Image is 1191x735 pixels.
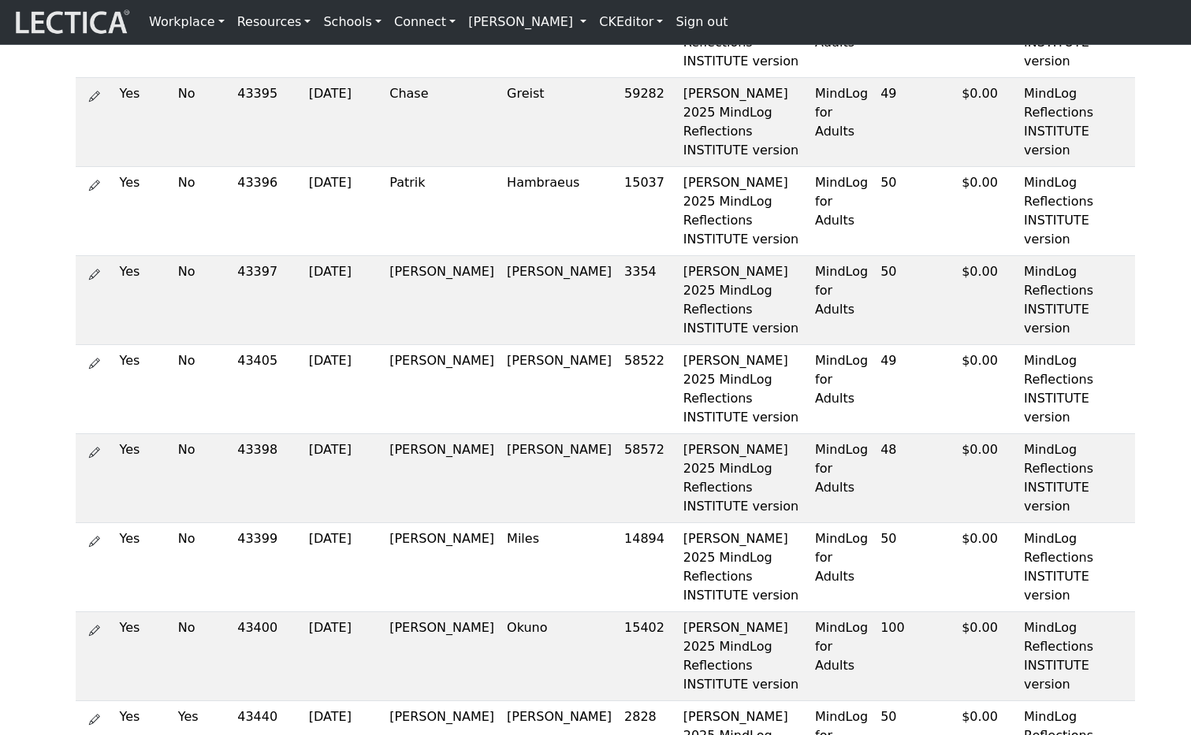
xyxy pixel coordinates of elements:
span: Chase [389,86,428,101]
span: 58572 [624,442,664,457]
span: [PERSON_NAME] [507,264,612,279]
div: Yes [120,618,166,637]
span: [PERSON_NAME] [507,709,612,724]
span: [PERSON_NAME] [389,709,494,724]
span: 14894 [624,531,664,546]
div: No [178,529,225,548]
div: Yes [178,707,225,726]
span: 15037 [624,175,664,190]
td: [DATE] [303,611,383,700]
span: 100 [880,620,905,635]
span: 49 [880,86,896,101]
span: [PERSON_NAME] 2025 MindLog Reflections INSTITUTE version [683,531,798,603]
span: MindLog Reflections INSTITUTE version [1024,86,1093,158]
span: 49 [880,353,896,368]
span: 43396 [237,175,277,190]
span: 43440 [237,709,277,724]
span: [PERSON_NAME] 2025 MindLog Reflections INSTITUTE version [683,620,798,692]
span: $0.00 [962,709,998,724]
td: [DATE] [303,255,383,344]
span: $0.00 [962,175,998,190]
span: 2828 [624,709,657,724]
td: [DATE] [303,344,383,433]
span: MindLog for Adults [815,86,868,139]
a: Workplace [143,6,231,38]
span: Hambraeus [507,175,579,190]
a: Schools [317,6,388,38]
span: [PERSON_NAME] [507,353,612,368]
span: [PERSON_NAME] 2025 MindLog Reflections INSTITUTE version [683,264,798,336]
span: Miles [507,531,539,546]
span: MindLog for Adults [815,264,868,317]
span: MindLog Reflections INSTITUTE version [1024,442,1093,514]
div: No [178,618,225,637]
a: [PERSON_NAME] [462,6,593,38]
span: Greist [507,86,545,101]
div: No [178,262,225,281]
td: [DATE] [303,166,383,255]
span: $0.00 [962,86,998,101]
span: [PERSON_NAME] 2025 MindLog Reflections INSTITUTE version [683,442,798,514]
span: 43395 [237,86,277,101]
span: 43398 [237,442,277,457]
span: 43397 [237,264,277,279]
div: Yes [120,351,166,370]
span: MindLog Reflections INSTITUTE version [1024,620,1093,692]
span: $0.00 [962,353,998,368]
span: 50 [880,264,896,279]
a: Sign out [669,6,734,38]
span: [PERSON_NAME] [507,442,612,457]
div: No [178,351,225,370]
div: Yes [120,707,166,726]
span: [PERSON_NAME] 2025 MindLog Reflections INSTITUTE version [683,175,798,247]
span: 50 [880,175,896,190]
div: Yes [120,440,166,459]
div: Yes [120,84,166,103]
a: Resources [231,6,318,38]
td: [DATE] [303,433,383,522]
span: MindLog Reflections INSTITUTE version [1024,264,1093,336]
td: [DATE] [303,522,383,611]
div: No [178,440,225,459]
span: [PERSON_NAME] [389,442,494,457]
span: 43399 [237,531,277,546]
div: No [178,84,225,103]
span: 3354 [624,264,657,279]
span: 58522 [624,353,664,368]
span: $0.00 [962,264,998,279]
span: [PERSON_NAME] 2025 MindLog Reflections INSTITUTE version [683,353,798,425]
a: CKEditor [593,6,669,38]
span: 43405 [237,353,277,368]
span: MindLog for Adults [815,353,868,406]
span: MindLog for Adults [815,620,868,673]
span: MindLog Reflections INSTITUTE version [1024,175,1093,247]
span: [PERSON_NAME] 2025 MindLog Reflections INSTITUTE version [683,86,798,158]
span: MindLog for Adults [815,175,868,228]
img: lecticalive [12,7,130,37]
span: [PERSON_NAME] [389,353,494,368]
span: $0.00 [962,442,998,457]
span: 15402 [624,620,664,635]
div: Yes [120,529,166,548]
span: MindLog Reflections INSTITUTE version [1024,353,1093,425]
span: MindLog for Adults [815,531,868,584]
span: 50 [880,531,896,546]
div: Yes [120,173,166,192]
span: Patrik [389,175,425,190]
div: Yes [120,262,166,281]
span: $0.00 [962,531,998,546]
span: [PERSON_NAME] [389,531,494,546]
a: Connect [388,6,462,38]
td: [DATE] [303,77,383,166]
span: $0.00 [962,620,998,635]
span: 43400 [237,620,277,635]
div: No [178,173,225,192]
span: MindLog for Adults [815,442,868,495]
span: [PERSON_NAME] [389,620,494,635]
span: 50 [880,709,896,724]
span: MindLog Reflections INSTITUTE version [1024,531,1093,603]
span: 48 [880,442,896,457]
span: [PERSON_NAME] [389,264,494,279]
span: Okuno [507,620,547,635]
span: 59282 [624,86,664,101]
